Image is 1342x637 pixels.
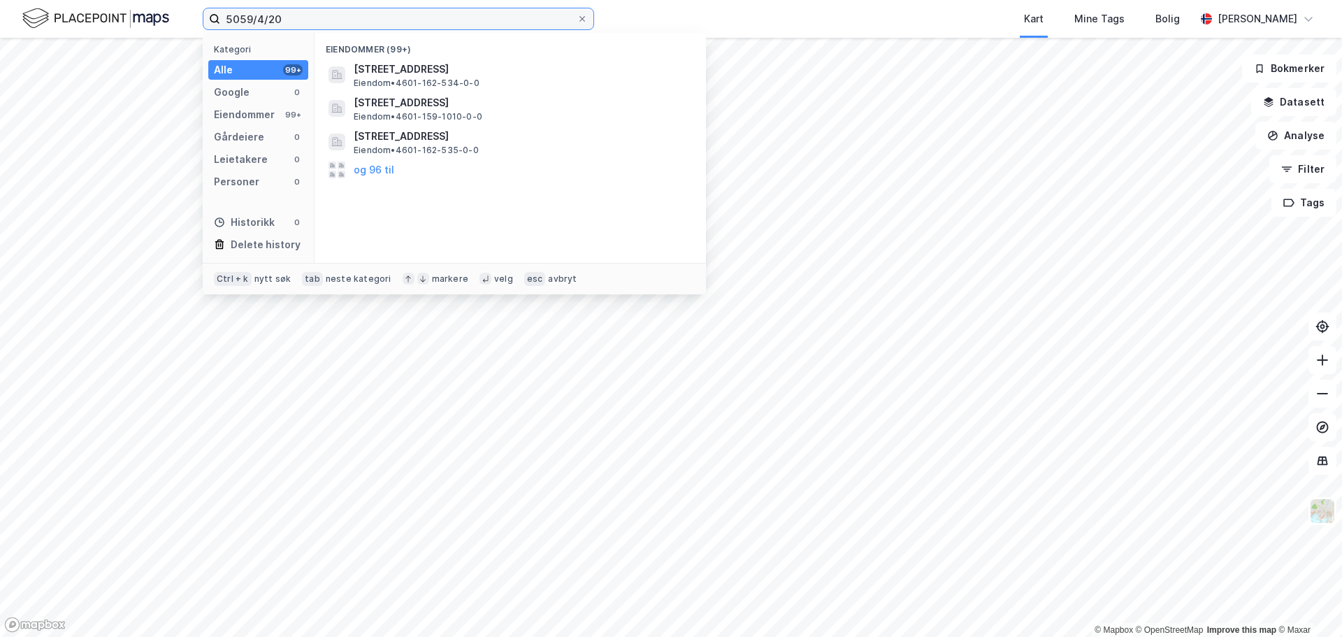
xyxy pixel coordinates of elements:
div: Eiendommer [214,106,275,123]
span: Eiendom • 4601-162-534-0-0 [354,78,479,89]
div: [PERSON_NAME] [1218,10,1297,27]
span: [STREET_ADDRESS] [354,61,689,78]
div: Historikk [214,214,275,231]
div: Leietakere [214,151,268,168]
div: Alle [214,62,233,78]
div: neste kategori [326,273,391,285]
div: Gårdeiere [214,129,264,145]
span: Eiendom • 4601-162-535-0-0 [354,145,479,156]
div: 0 [291,154,303,165]
div: Ctrl + k [214,272,252,286]
a: Improve this map [1207,625,1276,635]
a: Mapbox [1095,625,1133,635]
img: logo.f888ab2527a4732fd821a326f86c7f29.svg [22,6,169,31]
input: Søk på adresse, matrikkel, gårdeiere, leietakere eller personer [220,8,577,29]
div: avbryt [548,273,577,285]
iframe: Chat Widget [1272,570,1342,637]
div: Eiendommer (99+) [315,33,706,58]
span: Eiendom • 4601-159-1010-0-0 [354,111,482,122]
a: Mapbox homepage [4,617,66,633]
div: velg [494,273,513,285]
div: Kontrollprogram for chat [1272,570,1342,637]
div: 99+ [283,64,303,76]
div: 0 [291,176,303,187]
button: Filter [1269,155,1336,183]
button: Tags [1271,189,1336,217]
div: Google [214,84,250,101]
div: 99+ [283,109,303,120]
div: Mine Tags [1074,10,1125,27]
div: 0 [291,87,303,98]
img: Z [1309,498,1336,524]
div: Kart [1024,10,1044,27]
div: 0 [291,217,303,228]
button: Datasett [1251,88,1336,116]
a: OpenStreetMap [1136,625,1204,635]
button: Analyse [1255,122,1336,150]
div: esc [524,272,546,286]
span: [STREET_ADDRESS] [354,128,689,145]
button: og 96 til [354,162,394,178]
div: Delete history [231,236,301,253]
span: [STREET_ADDRESS] [354,94,689,111]
div: nytt søk [254,273,291,285]
div: Kategori [214,44,308,55]
div: 0 [291,131,303,143]
div: tab [302,272,323,286]
div: Bolig [1155,10,1180,27]
button: Bokmerker [1242,55,1336,83]
div: Personer [214,173,259,190]
div: markere [432,273,468,285]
